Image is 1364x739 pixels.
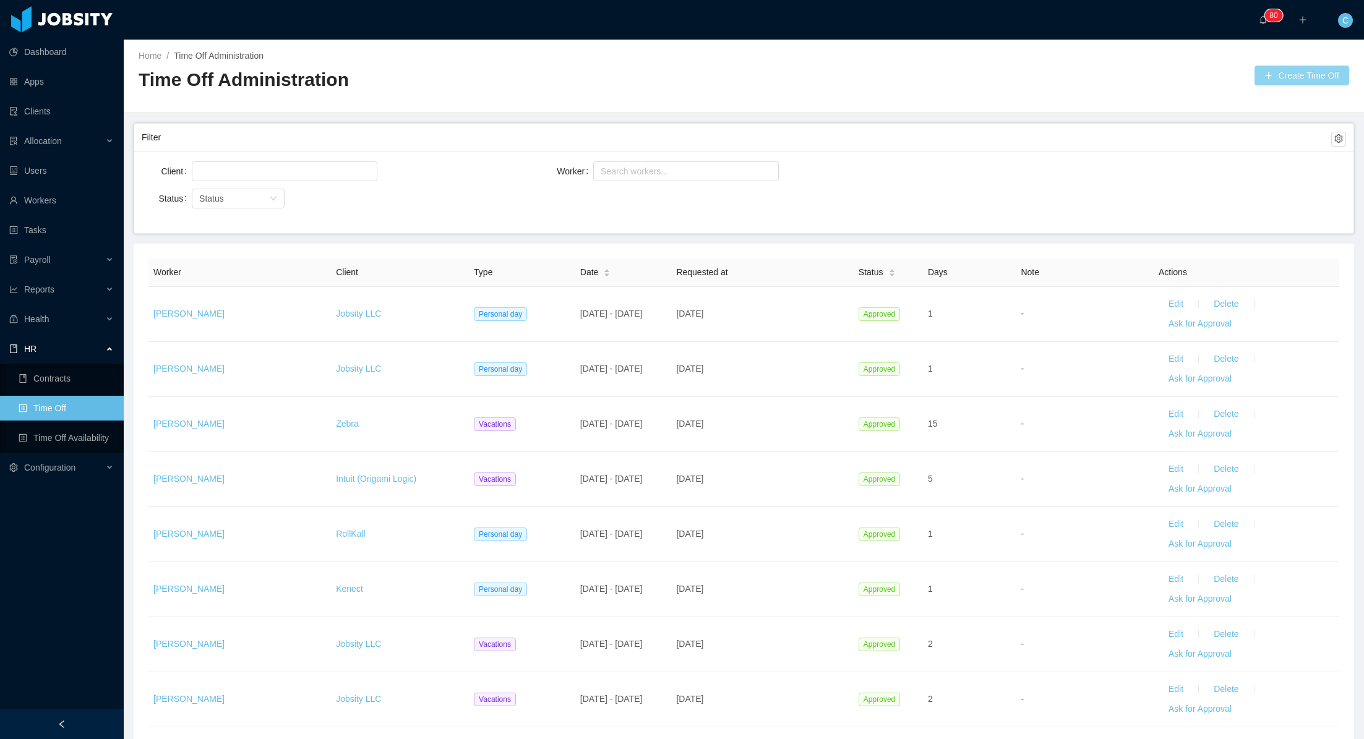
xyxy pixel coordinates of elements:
[474,362,527,376] span: Personal day
[1204,625,1248,644] button: Delete
[580,309,643,318] span: [DATE] - [DATE]
[24,255,51,265] span: Payroll
[153,267,181,277] span: Worker
[336,694,381,704] a: Jobsity LLC
[199,194,224,203] span: Status
[474,693,516,706] span: Vacations
[474,583,527,596] span: Personal day
[601,165,760,177] div: Search workers...
[859,362,900,376] span: Approved
[1204,404,1248,424] button: Delete
[676,584,703,594] span: [DATE]
[1021,419,1024,429] span: -
[1159,349,1193,369] button: Edit
[153,529,225,539] a: [PERSON_NAME]
[9,40,114,64] a: icon: pie-chartDashboard
[1021,529,1024,539] span: -
[9,285,18,294] i: icon: line-chart
[9,218,114,242] a: icon: profileTasks
[9,188,114,213] a: icon: userWorkers
[580,639,643,649] span: [DATE] - [DATE]
[9,158,114,183] a: icon: robotUsers
[580,364,643,374] span: [DATE] - [DATE]
[474,307,527,321] span: Personal day
[9,137,18,145] i: icon: solution
[1342,13,1349,28] span: C
[928,529,933,539] span: 1
[24,344,36,354] span: HR
[1159,644,1242,664] button: Ask for Approval
[676,419,703,429] span: [DATE]
[676,529,703,539] span: [DATE]
[580,474,643,484] span: [DATE] - [DATE]
[604,267,611,271] i: icon: caret-up
[604,272,611,276] i: icon: caret-down
[580,694,643,704] span: [DATE] - [DATE]
[676,474,703,484] span: [DATE]
[580,584,643,594] span: [DATE] - [DATE]
[859,638,900,651] span: Approved
[676,639,703,649] span: [DATE]
[1159,479,1242,499] button: Ask for Approval
[9,255,18,264] i: icon: file-protect
[928,419,938,429] span: 15
[603,267,611,276] div: Sort
[1298,15,1307,24] i: icon: plus
[19,366,114,391] a: icon: bookContracts
[336,639,381,649] a: Jobsity LLC
[1204,680,1248,699] button: Delete
[928,694,933,704] span: 2
[928,309,933,318] span: 1
[153,364,225,374] a: [PERSON_NAME]
[336,309,381,318] a: Jobsity LLC
[928,364,933,374] span: 1
[336,529,365,539] a: RollKall
[1021,639,1024,649] span: -
[336,364,381,374] a: Jobsity LLC
[139,51,161,61] a: Home
[580,419,643,429] span: [DATE] - [DATE]
[336,584,363,594] a: Kenect
[928,639,933,649] span: 2
[1159,515,1193,534] button: Edit
[1204,570,1248,589] button: Delete
[336,474,416,484] a: Intuit (Origami Logic)
[859,307,900,321] span: Approved
[928,584,933,594] span: 1
[24,136,62,146] span: Allocation
[153,584,225,594] a: [PERSON_NAME]
[174,51,264,61] a: Time Off Administration
[1159,369,1242,389] button: Ask for Approval
[24,463,75,472] span: Configuration
[1021,309,1024,318] span: -
[1159,534,1242,554] button: Ask for Approval
[1255,66,1349,85] button: icon: plusCreate Time Off
[859,693,900,706] span: Approved
[1159,570,1193,589] button: Edit
[336,419,359,429] a: Zebra
[1204,349,1248,369] button: Delete
[1159,314,1242,334] button: Ask for Approval
[1021,474,1024,484] span: -
[24,284,54,294] span: Reports
[19,396,114,421] a: icon: profileTime Off
[336,267,358,277] span: Client
[676,694,703,704] span: [DATE]
[474,528,527,541] span: Personal day
[580,529,643,539] span: [DATE] - [DATE]
[859,583,900,596] span: Approved
[159,194,192,203] label: Status
[1159,294,1193,314] button: Edit
[142,126,1331,149] div: Filter
[166,51,169,61] span: /
[859,417,900,431] span: Approved
[474,638,516,651] span: Vacations
[1021,267,1039,277] span: Note
[1159,699,1242,719] button: Ask for Approval
[1204,459,1248,479] button: Delete
[9,463,18,472] i: icon: setting
[24,314,49,324] span: Health
[153,474,225,484] a: [PERSON_NAME]
[859,266,883,279] span: Status
[19,425,114,450] a: icon: profileTime Off Availability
